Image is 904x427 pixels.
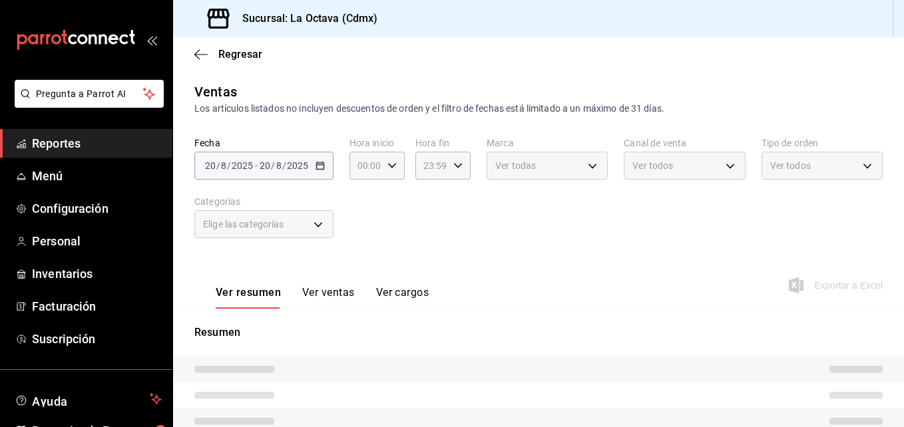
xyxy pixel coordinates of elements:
[32,200,162,217] span: Configuración
[376,286,429,309] button: Ver cargos
[259,160,271,171] input: --
[194,82,237,102] div: Ventas
[32,330,162,348] span: Suscripción
[632,159,673,172] span: Ver todos
[15,80,164,108] button: Pregunta a Parrot AI
[286,160,309,171] input: ----
[271,160,275,171] span: /
[415,138,471,148] label: Hora fin
[194,325,883,341] p: Resumen
[276,160,282,171] input: --
[194,102,883,116] div: Los artículos listados no incluyen descuentos de orden y el filtro de fechas está limitado a un m...
[487,138,608,148] label: Marca
[194,138,334,148] label: Fecha
[770,159,811,172] span: Ver todos
[32,232,162,250] span: Personal
[227,160,231,171] span: /
[232,11,377,27] h3: Sucursal: La Octava (Cdmx)
[255,160,258,171] span: -
[9,96,164,110] a: Pregunta a Parrot AI
[32,391,144,407] span: Ayuda
[146,35,157,45] button: open_drawer_menu
[32,134,162,152] span: Reportes
[204,160,216,171] input: --
[32,265,162,283] span: Inventarios
[203,217,284,231] span: Elige las categorías
[282,160,286,171] span: /
[495,159,536,172] span: Ver todas
[216,286,281,309] button: Ver resumen
[231,160,254,171] input: ----
[194,48,262,61] button: Regresar
[302,286,355,309] button: Ver ventas
[216,286,429,309] div: navigation tabs
[216,160,220,171] span: /
[32,167,162,185] span: Menú
[218,48,262,61] span: Regresar
[194,197,334,206] label: Categorías
[36,87,143,101] span: Pregunta a Parrot AI
[762,138,883,148] label: Tipo de orden
[220,160,227,171] input: --
[349,138,405,148] label: Hora inicio
[32,297,162,315] span: Facturación
[624,138,745,148] label: Canal de venta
